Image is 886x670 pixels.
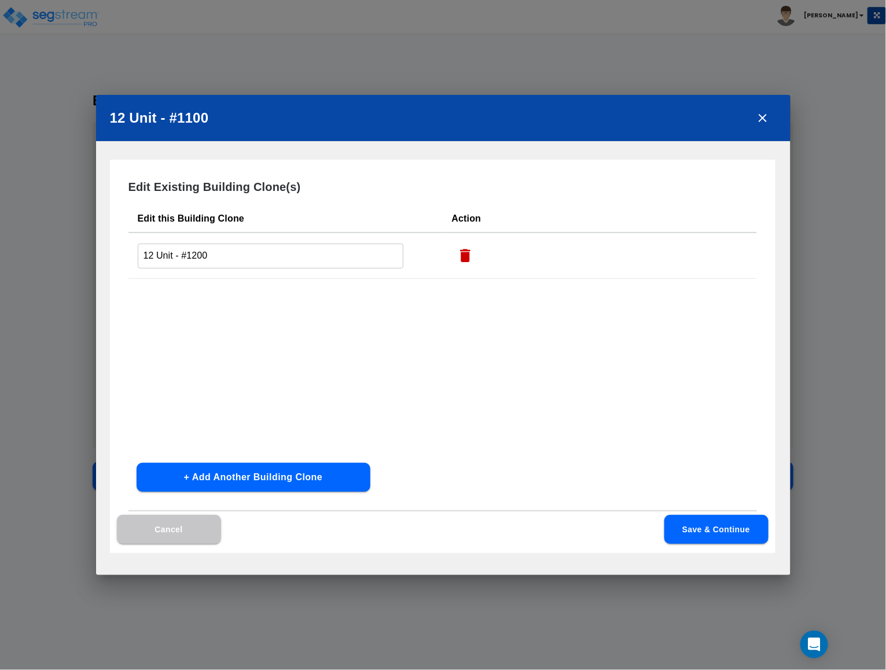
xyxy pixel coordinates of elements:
p: Edit Existing Building Clone(s) [128,178,757,196]
th: Action [443,205,757,233]
button: close [749,104,777,132]
input: Building Clone Name [138,244,404,268]
button: Cancel [117,515,221,544]
h2: 12 Unit - #1100 [96,95,791,141]
th: Edit this Building Clone [128,205,443,233]
div: Open Intercom Messenger [800,631,828,658]
button: Save & Continue [664,515,769,544]
button: + Add Another Building Clone [137,463,370,492]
